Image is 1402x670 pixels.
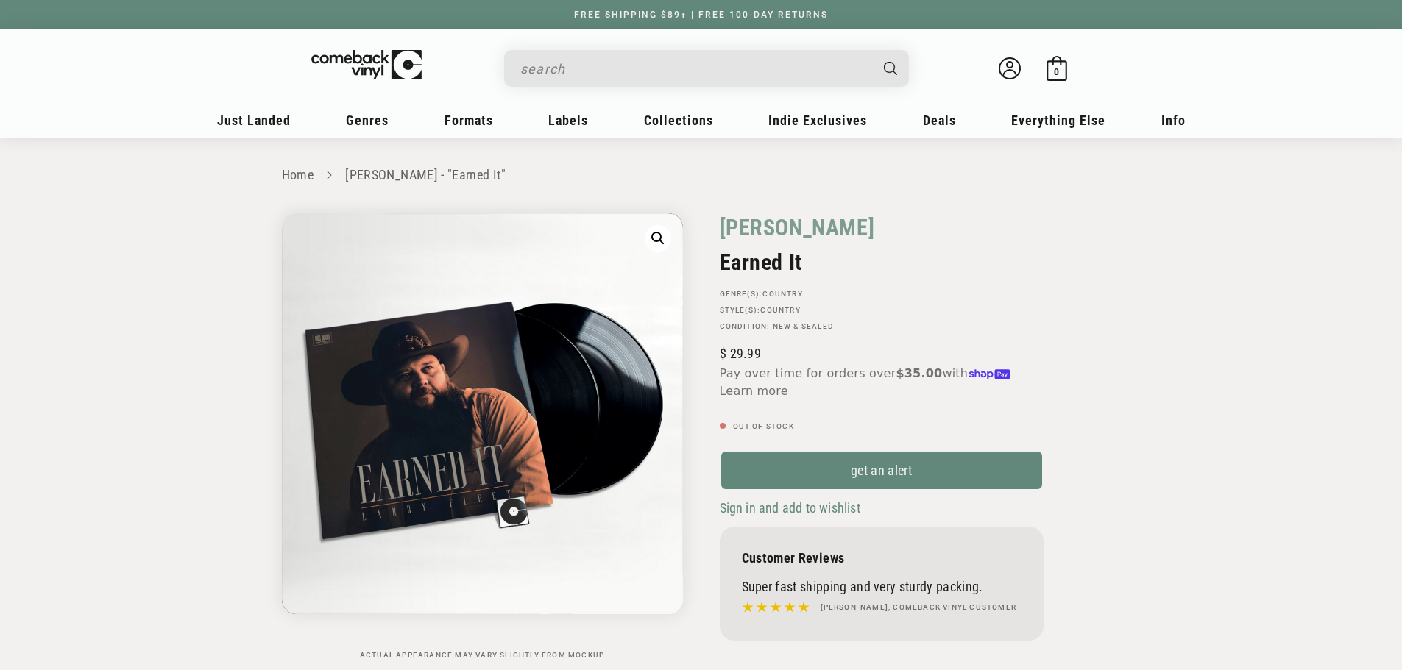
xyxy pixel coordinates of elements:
p: Super fast shipping and very sturdy packing. [742,579,1022,594]
a: [PERSON_NAME] [720,213,875,242]
p: Actual appearance may vary slightly from mockup [282,651,683,660]
button: Search [871,50,910,87]
a: [PERSON_NAME] - "Earned It" [345,167,506,182]
p: Condition: New & Sealed [720,322,1044,331]
p: Out of stock [720,422,1044,431]
a: Country [760,306,800,314]
span: Everything Else [1011,113,1105,128]
a: Country [762,290,802,298]
span: 29.99 [720,346,761,361]
h4: [PERSON_NAME], Comeback Vinyl customer [821,602,1017,613]
span: Sign in and add to wishlist [720,500,860,516]
input: search [520,54,869,84]
a: FREE SHIPPING $89+ | FREE 100-DAY RETURNS [559,10,843,20]
span: Collections [644,113,713,128]
span: Labels [548,113,588,128]
span: 0 [1054,66,1059,77]
a: get an alert [720,450,1044,491]
nav: breadcrumbs [282,165,1121,186]
p: GENRE(S): [720,290,1044,299]
img: star5.svg [742,598,810,617]
p: Customer Reviews [742,550,1022,566]
div: Search [504,50,909,87]
h2: Earned It [720,249,1044,275]
span: Info [1161,113,1186,128]
span: Indie Exclusives [768,113,867,128]
span: $ [720,346,726,361]
media-gallery: Gallery Viewer [282,213,683,660]
p: STYLE(S): [720,306,1044,315]
a: Home [282,167,314,182]
span: Formats [445,113,493,128]
span: Just Landed [217,113,291,128]
button: Sign in and add to wishlist [720,499,865,516]
span: Deals [923,113,956,128]
span: Genres [346,113,389,128]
